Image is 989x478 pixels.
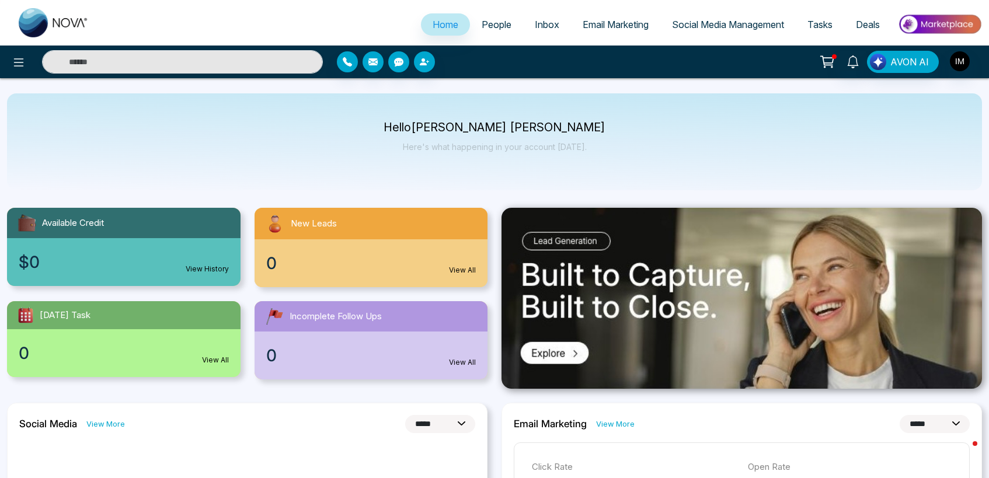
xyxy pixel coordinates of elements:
a: Social Media Management [660,13,796,36]
a: View History [186,264,229,274]
a: Tasks [796,13,844,36]
span: Inbox [535,19,559,30]
span: New Leads [291,217,337,231]
a: New Leads0View All [248,208,495,287]
button: AVON AI [867,51,939,73]
span: Incomplete Follow Ups [290,310,382,323]
a: People [470,13,523,36]
img: Nova CRM Logo [19,8,89,37]
img: . [502,208,982,389]
a: View More [596,418,635,430]
iframe: Intercom live chat [949,438,977,466]
span: Email Marketing [583,19,649,30]
span: $0 [19,250,40,274]
img: todayTask.svg [16,306,35,325]
span: 0 [19,341,29,365]
img: User Avatar [950,51,970,71]
span: Social Media Management [672,19,784,30]
span: Home [433,19,458,30]
img: Lead Flow [870,54,886,70]
h2: Email Marketing [514,418,587,430]
a: Incomplete Follow Ups0View All [248,301,495,379]
span: Deals [856,19,880,30]
p: Hello [PERSON_NAME] [PERSON_NAME] [384,123,605,132]
span: [DATE] Task [40,309,90,322]
a: View All [202,355,229,365]
span: Available Credit [42,217,104,230]
p: Click Rate [532,460,736,474]
a: View All [449,357,476,368]
span: 0 [266,343,277,368]
a: Deals [844,13,892,36]
a: Email Marketing [571,13,660,36]
img: availableCredit.svg [16,212,37,233]
span: Tasks [807,19,833,30]
img: Market-place.gif [897,11,982,37]
a: Home [421,13,470,36]
img: newLeads.svg [264,212,286,235]
span: AVON AI [890,55,929,69]
p: Open Rate [748,460,952,474]
a: View All [449,265,476,275]
a: View More [86,418,125,430]
h2: Social Media [19,418,77,430]
a: Inbox [523,13,571,36]
span: People [482,19,511,30]
span: 0 [266,251,277,275]
img: followUps.svg [264,306,285,327]
p: Here's what happening in your account [DATE]. [384,142,605,152]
